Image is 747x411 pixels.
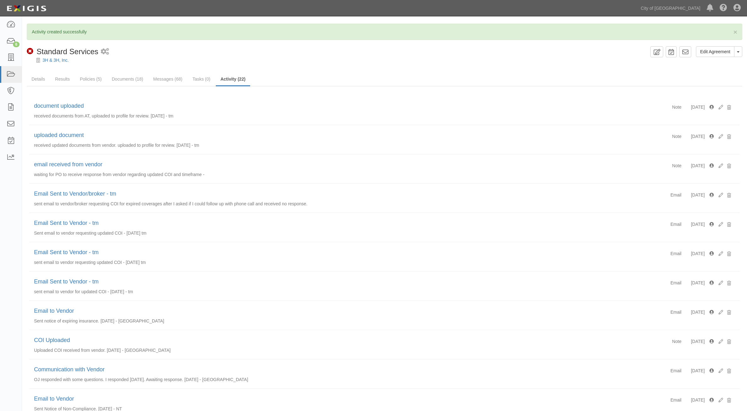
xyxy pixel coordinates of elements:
div: Created 7/31/24 5:32 pm by Dominique Tapia, Updated 7/31/24 5:32 pm by Dominique Tapia [710,397,714,403]
button: Delete activity [723,131,735,142]
span: Email [670,397,681,402]
img: logo-5460c22ac91f19d4615b14bd174203de0afe785f0fc80cf4dbbc73dc1793850b.png [5,3,48,14]
div: Created 6/24/25 5:43 pm by Tirzah Martinez, Updated 6/24/25 5:43 pm by Tirzah Martinez [710,280,714,286]
p: sent email to vendor requesting updated COI - [DATE] tm [34,259,735,265]
a: Tasks (0) [188,73,215,85]
p: received updated documents from vendor. uploaded to profile for review. [DATE] - tm [34,142,735,148]
a: Email to Vendor [34,308,74,314]
p: waiting for PO to receive response from vendor regarding updated COI and timeframe - Thanks for y... [34,171,735,209]
a: Edit activity [714,397,723,403]
div: Email Sent to Vendor - tm [34,219,670,227]
div: uploaded document [34,131,672,140]
div: Created 8/28/25 6:13 pm by Tirzah Martinez, Updated 8/28/25 6:13 pm by Tirzah Martinez [710,221,714,227]
span: × [733,28,737,36]
span: [DATE] [691,339,705,344]
button: Delete activity [723,219,735,230]
a: uploaded document [34,132,84,138]
button: Delete activity [723,190,735,201]
button: Delete activity [723,102,735,113]
span: [DATE] [691,397,705,402]
span: Email [670,368,681,373]
p: Sent email to vendor requesting updated COI - [DATE] tm [34,230,735,236]
span: [DATE] [691,222,705,227]
a: Documents (18) [107,73,148,85]
span: Email [670,251,681,256]
a: COI Uploaded [34,337,70,343]
button: Delete activity [723,278,735,288]
a: Policies (5) [75,73,106,85]
p: Sent notice of expiring insurance. [DATE] - [GEOGRAPHIC_DATA] [34,318,735,324]
span: [DATE] [691,280,705,285]
div: Created 8/5/25 11:54 am by Tirzah Martinez, Updated 8/5/25 11:54 am by Tirzah Martinez [710,250,714,257]
a: Edit activity [714,338,723,345]
p: sent email to vendor for updated COI - [DATE] - tm [34,288,735,295]
a: Email Sent to Vendor/broker - tm [34,191,116,197]
p: OJ responded with some questions. I responded [DATE]. Awaiting response. [DATE] - [GEOGRAPHIC_DATA] [34,376,735,383]
a: Communication with Vendor [34,366,105,373]
div: Email Sent to Vendor - tm [34,248,670,257]
a: Edit activity [714,133,723,140]
a: Email to Vendor [34,396,74,402]
span: Note [672,105,681,110]
div: Email to Vendor [34,307,670,315]
div: Created 11/22/24 4:02 pm by Dominique Tapia, Updated 11/22/24 4:02 pm by Dominique Tapia [710,309,714,315]
span: [DATE] [691,134,705,139]
a: document uploaded [34,103,84,109]
a: Edit activity [714,368,723,374]
button: Delete activity [723,248,735,259]
span: [DATE] [691,251,705,256]
div: Email Sent to Vendor/broker - tm [34,190,670,198]
a: Email Sent to Vendor - tm [34,249,99,255]
span: [DATE] [691,105,705,110]
a: Edit activity [714,192,723,198]
a: Edit activity [714,163,723,169]
p: Uploaded COI received from vendor. [DATE] - [GEOGRAPHIC_DATA] [34,347,735,353]
a: Email Sent to Vendor - tm [34,278,99,285]
span: Standard Services [37,47,98,56]
i: Help Center - Complianz [720,4,727,12]
span: Email [670,280,681,285]
button: Close [733,29,737,35]
span: [DATE] [691,163,705,168]
p: Activity created successfully [32,29,737,35]
a: Messages (68) [148,73,187,85]
div: Email to Vendor [34,395,670,403]
div: Communication with Vendor [34,366,670,374]
span: Email [670,310,681,315]
i: 1 scheduled workflow [101,49,109,55]
button: Delete activity [723,395,735,406]
div: Created 8/16/24 2:20 pm by Dominique Tapia, Updated 8/16/24 2:20 pm by Dominique Tapia [710,338,714,345]
span: Note [672,134,681,139]
div: Created 8/1/24 12:43 pm by Dominique Tapia, Updated 8/1/24 12:43 pm by Dominique Tapia [710,368,714,374]
div: Email Sent to Vendor - tm [34,278,670,286]
a: 3H & 3H, Inc. [43,58,69,63]
span: [DATE] [691,310,705,315]
a: Edit activity [714,221,723,227]
button: Delete activity [723,366,735,376]
button: Delete activity [723,307,735,318]
span: Note [672,163,681,168]
a: Details [27,73,50,85]
a: Results [50,73,75,85]
button: Delete activity [723,336,735,347]
a: Edit activity [714,104,723,110]
span: [DATE] [691,192,705,197]
div: COI Uploaded [34,336,672,345]
a: Edit activity [714,309,723,315]
span: Note [672,339,681,344]
div: email received from vendor [34,161,672,169]
a: Edit Agreement [696,46,734,57]
a: Edit activity [714,280,723,286]
div: Created 9/4/25 12:22 pm by Tirzah Martinez, Updated 9/4/25 12:22 pm by Tirzah Martinez [710,163,714,169]
div: 6 [13,42,20,47]
span: Email [670,192,681,197]
a: City of [GEOGRAPHIC_DATA] [638,2,704,14]
a: Email Sent to Vendor - tm [34,220,99,226]
span: Email [670,222,681,227]
span: [DATE] [691,368,705,373]
div: Created 9/29/25 11:47 am by Tirzah Martinez, Updated 9/29/25 11:47 am by Tirzah Martinez [710,104,714,110]
div: Created 9/17/25 12:41 pm by Tirzah Martinez, Updated 9/17/25 12:42 pm by Tirzah Martinez [710,133,714,140]
p: sent email to vendor/broker requesting COI for expired coverages after I asked if I could follow ... [34,201,735,207]
a: Edit activity [714,250,723,257]
button: Delete activity [723,161,735,171]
